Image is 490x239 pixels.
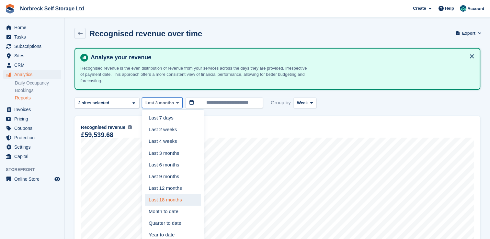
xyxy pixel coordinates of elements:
[14,133,53,142] span: Protection
[128,125,132,129] img: icon-info-grey-7440780725fd019a000dd9b08b2336e03edf1995a4989e88bcd33f0948082b44.svg
[460,5,466,12] img: Sally King
[3,32,61,41] a: menu
[145,159,201,171] a: Last 6 months
[457,28,480,39] button: Export
[89,29,202,38] h2: Recognised revenue over time
[14,42,53,51] span: Subscriptions
[145,147,201,159] a: Last 3 months
[14,51,53,60] span: Sites
[81,132,113,138] div: £59,539.68
[413,5,426,12] span: Create
[14,23,53,32] span: Home
[467,6,484,12] span: Account
[142,97,183,108] button: Last 3 months
[14,152,53,161] span: Capital
[3,23,61,32] a: menu
[145,124,201,136] a: Last 2 weeks
[3,70,61,79] a: menu
[14,32,53,41] span: Tasks
[80,65,307,84] p: Recognised revenue is the even distribution of revenue from your services across the days they ar...
[145,206,201,217] a: Month to date
[15,80,61,86] a: Daily Occupancy
[14,175,53,184] span: Online Store
[145,217,201,229] a: Quarter to date
[3,42,61,51] a: menu
[293,97,316,108] button: Week
[77,100,112,106] div: 2 sites selected
[14,61,53,70] span: CRM
[3,175,61,184] a: menu
[53,175,61,183] a: Preview store
[3,124,61,133] a: menu
[3,133,61,142] a: menu
[3,61,61,70] a: menu
[145,194,201,206] a: Last 18 months
[3,152,61,161] a: menu
[15,95,61,101] a: Reports
[445,5,454,12] span: Help
[145,100,174,106] span: Last 3 months
[81,124,125,131] span: Recognised revenue
[14,105,53,114] span: Invoices
[145,171,201,182] a: Last 9 months
[17,3,86,14] a: Norbreck Self Storage Ltd
[271,97,291,108] span: Group by
[462,30,475,37] span: Export
[145,112,201,124] a: Last 7 days
[3,114,61,123] a: menu
[145,182,201,194] a: Last 12 months
[297,100,308,106] span: Week
[88,54,474,61] h4: Analyse your revenue
[14,142,53,152] span: Settings
[3,142,61,152] a: menu
[14,114,53,123] span: Pricing
[3,51,61,60] a: menu
[15,87,61,94] a: Bookings
[5,4,15,14] img: stora-icon-8386f47178a22dfd0bd8f6a31ec36ba5ce8667c1dd55bd0f319d3a0aa187defe.svg
[14,70,53,79] span: Analytics
[6,166,64,173] span: Storefront
[14,124,53,133] span: Coupons
[145,136,201,147] a: Last 4 weeks
[3,105,61,114] a: menu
